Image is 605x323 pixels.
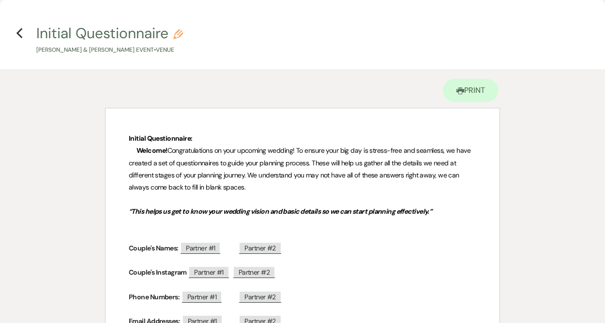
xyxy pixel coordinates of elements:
[129,293,180,301] strong: Phone Numbers:
[233,266,275,278] span: Partner #2
[239,291,281,303] span: Partner #2
[129,146,472,191] span: Congratulations on your upcoming wedding! To ensure your big day is stress-free and seamless, we ...
[129,244,179,252] strong: Couple's Names:
[136,146,167,155] strong: Welcome!
[129,207,432,216] em: “This helps us get to know your wedding vision and basic details so we can start planning effecti...
[36,45,183,55] p: [PERSON_NAME] & [PERSON_NAME] Event • Venue
[443,79,499,102] a: Print
[129,134,193,143] strong: Initial Questionnaire:
[129,268,187,277] strong: Couple's Instagram
[188,266,229,278] span: Partner #1
[181,291,222,303] span: Partner #1
[36,26,183,55] button: Initial Questionnaire[PERSON_NAME] & [PERSON_NAME] Event•Venue
[239,242,281,254] span: Partner #2
[180,242,221,254] span: Partner #1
